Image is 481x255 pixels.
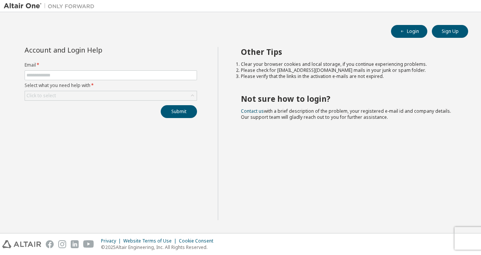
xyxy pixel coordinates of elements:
li: Please check for [EMAIL_ADDRESS][DOMAIN_NAME] mails in your junk or spam folder. [241,67,455,73]
div: Cookie Consent [179,238,218,244]
button: Sign Up [432,25,468,38]
img: altair_logo.svg [2,240,41,248]
div: Privacy [101,238,123,244]
h2: Not sure how to login? [241,94,455,104]
li: Please verify that the links in the activation e-mails are not expired. [241,73,455,79]
label: Email [25,62,197,68]
label: Select what you need help with [25,82,197,89]
p: © 2025 Altair Engineering, Inc. All Rights Reserved. [101,244,218,250]
button: Login [391,25,427,38]
img: youtube.svg [83,240,94,248]
a: Contact us [241,108,264,114]
img: facebook.svg [46,240,54,248]
img: linkedin.svg [71,240,79,248]
h2: Other Tips [241,47,455,57]
button: Submit [161,105,197,118]
div: Click to select [26,93,56,99]
span: with a brief description of the problem, your registered e-mail id and company details. Our suppo... [241,108,451,120]
li: Clear your browser cookies and local storage, if you continue experiencing problems. [241,61,455,67]
img: instagram.svg [58,240,66,248]
div: Click to select [25,91,197,100]
img: Altair One [4,2,98,10]
div: Website Terms of Use [123,238,179,244]
div: Account and Login Help [25,47,163,53]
